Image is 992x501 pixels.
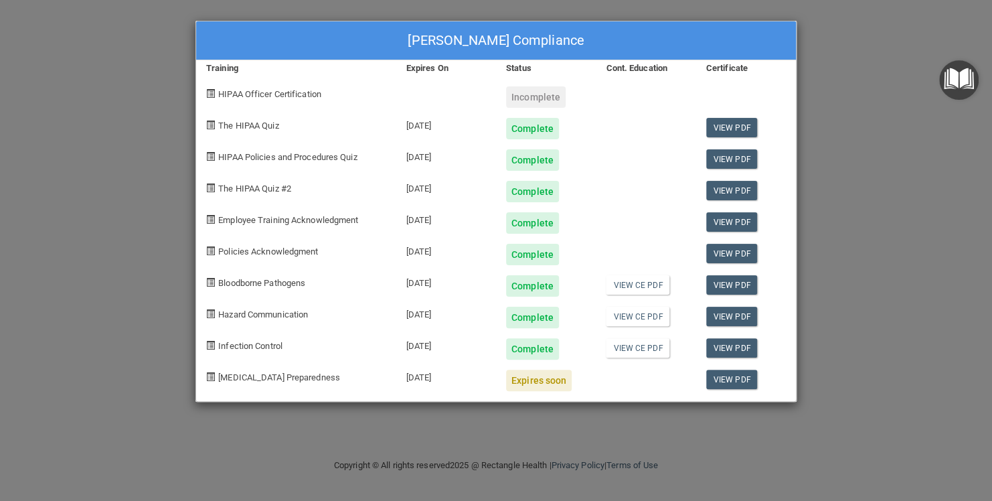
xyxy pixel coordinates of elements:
[506,86,566,108] div: Incomplete
[706,118,758,137] a: View PDF
[706,338,758,358] a: View PDF
[218,372,340,382] span: [MEDICAL_DATA] Preparedness
[606,275,669,295] a: View CE PDF
[396,108,496,139] div: [DATE]
[396,139,496,171] div: [DATE]
[606,307,669,326] a: View CE PDF
[218,341,282,351] span: Infection Control
[761,407,976,459] iframe: Drift Widget Chat Controller
[218,278,305,288] span: Bloodborne Pathogens
[396,171,496,202] div: [DATE]
[218,89,321,99] span: HIPAA Officer Certification
[396,328,496,360] div: [DATE]
[606,338,669,358] a: View CE PDF
[396,60,496,76] div: Expires On
[706,370,758,389] a: View PDF
[696,60,796,76] div: Certificate
[196,60,396,76] div: Training
[706,244,758,263] a: View PDF
[939,60,979,100] button: Open Resource Center
[706,212,758,232] a: View PDF
[506,275,559,297] div: Complete
[218,215,358,225] span: Employee Training Acknowledgment
[396,202,496,234] div: [DATE]
[196,21,796,60] div: [PERSON_NAME] Compliance
[506,149,559,171] div: Complete
[496,60,596,76] div: Status
[396,360,496,391] div: [DATE]
[506,118,559,139] div: Complete
[218,121,278,131] span: The HIPAA Quiz
[596,60,695,76] div: Cont. Education
[218,152,357,162] span: HIPAA Policies and Procedures Quiz
[706,307,758,326] a: View PDF
[218,184,291,194] span: The HIPAA Quiz #2
[506,307,559,328] div: Complete
[706,275,758,295] a: View PDF
[706,181,758,200] a: View PDF
[506,181,559,202] div: Complete
[396,297,496,328] div: [DATE]
[218,309,308,319] span: Hazard Communication
[506,370,572,391] div: Expires soon
[506,244,559,265] div: Complete
[218,246,318,257] span: Policies Acknowledgment
[706,149,758,169] a: View PDF
[506,212,559,234] div: Complete
[396,234,496,265] div: [DATE]
[506,338,559,360] div: Complete
[396,265,496,297] div: [DATE]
